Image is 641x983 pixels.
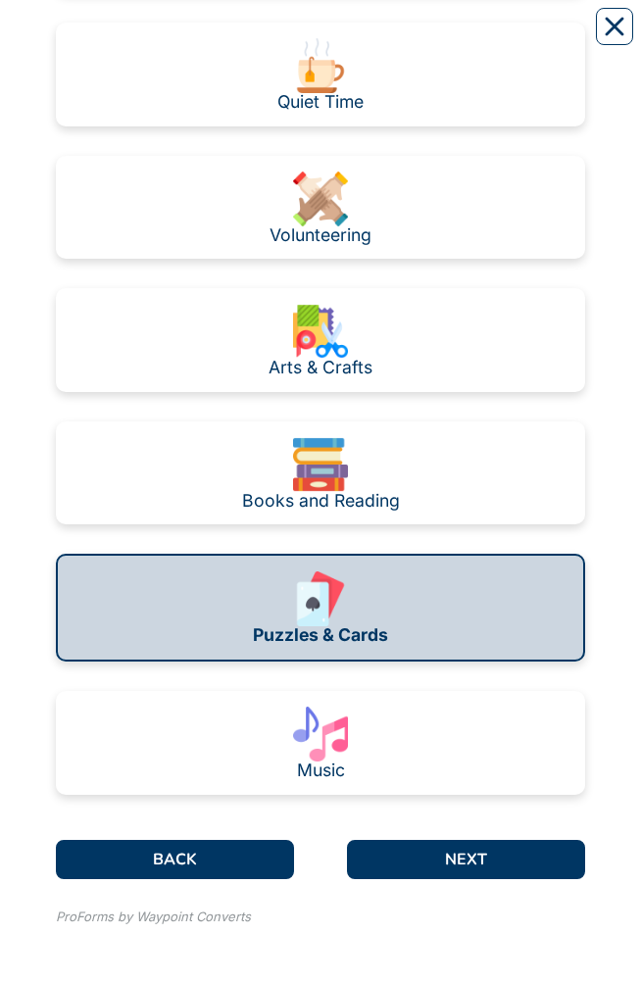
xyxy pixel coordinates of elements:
button: BACK [56,840,294,879]
div: Quiet Time [277,93,364,111]
img: f776f20c-f524-471a-9548-b0d0ad2d1dae.png [293,304,348,359]
button: Close [596,8,633,45]
div: Music [297,762,345,779]
img: 4b42a60c-12b7-495a-952d-887ce06941b8.png [293,172,348,226]
div: Puzzles & Cards [253,626,388,644]
div: Books and Reading [242,492,400,510]
img: b58a2a0f-4332-418e-b2b6-768099c931ee.png [293,571,348,626]
div: ProForms by Waypoint Converts [56,908,251,927]
button: NEXT [347,840,585,879]
img: 16b3e228-0316-41c6-bf2c-7ab6d8a2d70b.png [293,38,348,93]
div: Volunteering [270,226,371,244]
img: bdb013fa-08f4-4454-ab29-2cd51231b32b.png [293,437,348,492]
img: 29c91456-4af5-457b-bd9d-2acda0573b3f.png [293,707,348,762]
div: Arts & Crafts [269,359,372,376]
